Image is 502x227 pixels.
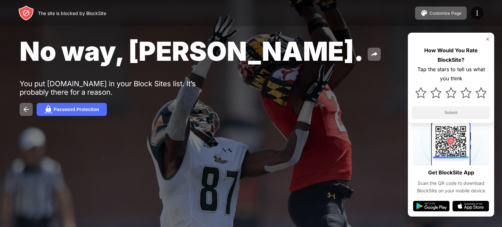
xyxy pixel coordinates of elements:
img: password.svg [44,105,52,113]
img: star.svg [415,87,427,98]
img: google-play.svg [413,201,450,211]
button: Password Protection [37,103,107,116]
span: No way, [PERSON_NAME]. [20,35,364,67]
button: Submit [412,106,490,119]
img: app-store.svg [452,201,489,211]
img: rate-us-close.svg [485,37,490,42]
img: star.svg [430,87,442,98]
iframe: Banner [20,145,174,219]
img: share.svg [370,50,378,58]
div: Password Protection [54,107,99,112]
div: How Would You Rate BlockSite? [412,46,490,65]
img: star.svg [476,87,487,98]
img: header-logo.svg [18,5,34,21]
div: You put [DOMAIN_NAME] in your Block Sites list. It’s probably there for a reason. [20,79,222,96]
div: Tap the stars to tell us what you think [412,65,490,84]
img: back.svg [22,105,30,113]
button: Customize Page [415,7,467,20]
div: Get BlockSite App [428,168,474,177]
div: The site is blocked by BlockSite [38,10,106,16]
img: star.svg [460,87,472,98]
div: Scan the QR code to download BlockSite on your mobile device [413,180,489,194]
img: pallet.svg [420,9,428,17]
div: Customize Page [429,11,461,16]
img: menu-icon.svg [473,9,481,17]
img: star.svg [445,87,457,98]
